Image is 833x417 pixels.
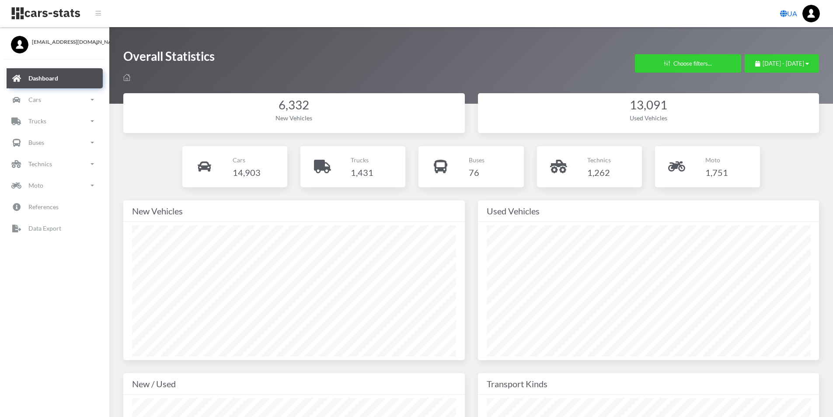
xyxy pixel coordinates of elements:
[123,48,215,69] h1: Overall Statistics
[28,94,41,105] p: Cars
[469,154,484,165] p: Buses
[11,7,81,20] img: navbar brand
[705,154,728,165] p: Moto
[28,137,44,148] p: Buses
[132,97,456,114] div: 6,332
[28,158,52,169] p: Technics
[705,165,728,179] h4: 1,751
[635,54,741,73] button: Choose filters...
[7,111,103,131] a: Trucks
[7,68,103,88] a: Dashboard
[28,73,58,84] p: Dashboard
[763,60,804,67] span: [DATE] - [DATE]
[7,133,103,153] a: Buses
[28,201,59,212] p: References
[7,175,103,196] a: Moto
[487,97,811,114] div: 13,091
[11,36,98,46] a: [EMAIL_ADDRESS][DOMAIN_NAME]
[28,180,43,191] p: Moto
[487,113,811,123] div: Used Vehicles
[7,90,103,110] a: Cars
[132,113,456,123] div: New Vehicles
[487,377,811,391] div: Transport Kinds
[587,154,611,165] p: Technics
[32,38,98,46] span: [EMAIL_ADDRESS][DOMAIN_NAME]
[777,5,801,22] a: UA
[487,204,811,218] div: Used Vehicles
[132,204,456,218] div: New Vehicles
[28,223,61,234] p: Data Export
[802,5,820,22] img: ...
[233,154,261,165] p: Cars
[28,116,46,126] p: Trucks
[233,165,261,179] h4: 14,903
[7,218,103,238] a: Data Export
[7,154,103,174] a: Technics
[351,154,373,165] p: Trucks
[469,165,484,179] h4: 76
[132,377,456,391] div: New / Used
[587,165,611,179] h4: 1,262
[7,197,103,217] a: References
[351,165,373,179] h4: 1,431
[745,54,819,73] button: [DATE] - [DATE]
